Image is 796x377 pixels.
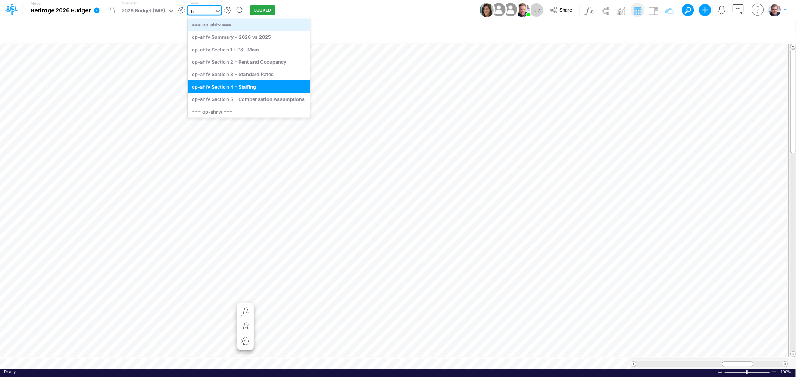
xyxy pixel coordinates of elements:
span: 100% [781,369,792,375]
img: User Image Icon [480,3,494,17]
label: Model [31,1,42,6]
span: Ready [4,370,16,374]
div: Zoom level [781,369,792,375]
img: User Image Icon [502,1,519,18]
img: User Image Icon [490,1,507,18]
a: Notifications [718,6,726,14]
label: View [191,0,199,6]
input: Type a title here [7,23,633,39]
div: op-ahfv Section 5 - Compensation Assumptions [188,93,310,105]
div: Zoom [724,369,771,375]
span: Share [559,7,572,12]
div: op-ahfv Section 1 - P&L Main [188,43,310,56]
div: Zoom [746,370,748,374]
div: op-ahfv Section 3 - Standard Rates [188,68,310,80]
div: Zoom Out [717,370,723,375]
label: Scenario [122,0,137,6]
div: op-ahfv Section 2 - Rent and Occupancy [188,56,310,68]
button: Share [546,4,577,16]
div: op-ahfv Summary - 2026 vs 2025 [188,31,310,43]
div: 2026 Budget (WIP) [122,7,165,16]
div: === op-ahrw === [188,105,310,118]
b: Heritage 2026 Budget [31,7,91,14]
div: In Ready mode [4,369,16,375]
div: === op-ahfv === [188,18,310,31]
div: op-ahfv Section 4 - Staffing [188,80,310,93]
span: + 32 [533,8,540,13]
button: LOCKED [250,5,275,15]
img: User Image Icon [515,3,530,17]
div: Zoom In [771,369,777,375]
